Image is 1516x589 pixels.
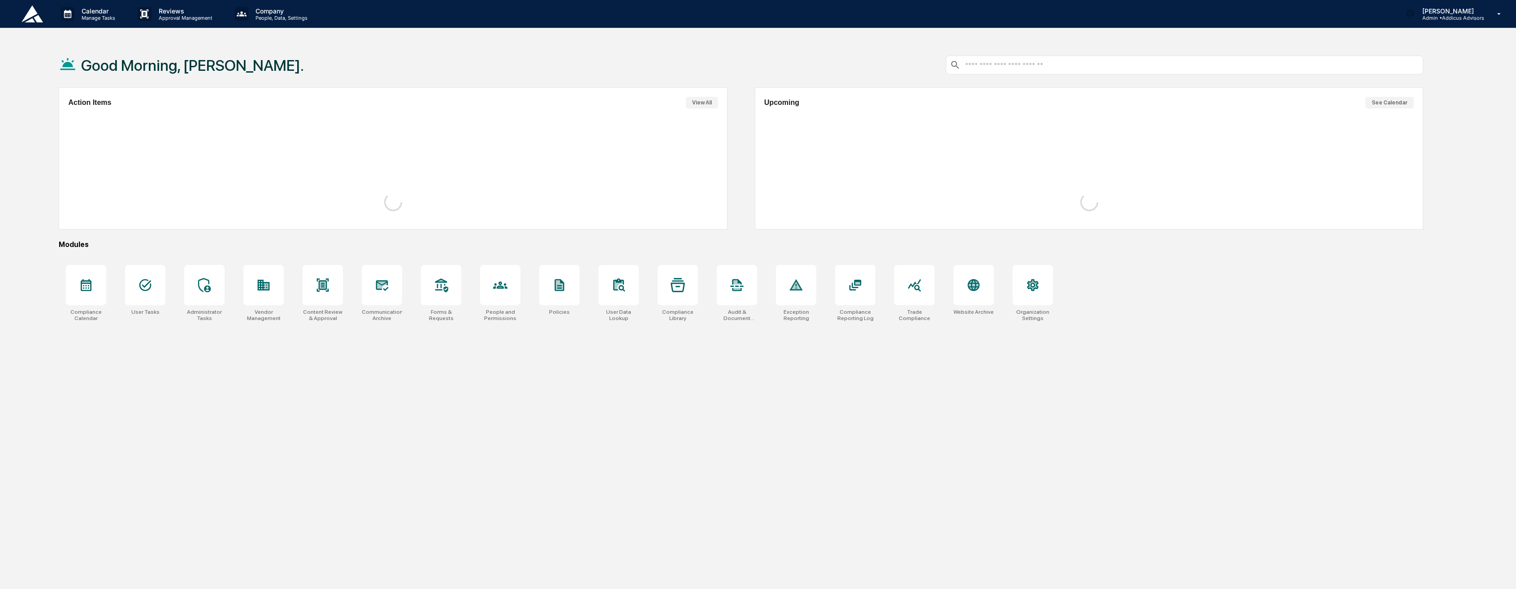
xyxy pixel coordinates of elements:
div: Forms & Requests [421,309,461,321]
p: Admin • Addicus Advisors [1415,15,1484,21]
div: Modules [59,240,1423,249]
p: Manage Tasks [74,15,120,21]
div: Organization Settings [1013,309,1053,321]
div: Administrator Tasks [184,309,225,321]
div: Compliance Reporting Log [835,309,875,321]
div: Audit & Document Logs [717,309,757,321]
p: Reviews [152,7,217,15]
div: Content Review & Approval [303,309,343,321]
div: User Tasks [131,309,160,315]
p: [PERSON_NAME] [1415,7,1484,15]
button: See Calendar [1365,97,1414,108]
p: Approval Management [152,15,217,21]
div: Communications Archive [362,309,402,321]
h2: Action Items [68,99,111,107]
button: View All [686,97,718,108]
h1: Good Morning, [PERSON_NAME]. [81,56,304,74]
img: logo [22,5,43,22]
div: Exception Reporting [776,309,816,321]
p: Company [248,7,312,15]
div: Policies [549,309,570,315]
p: People, Data, Settings [248,15,312,21]
div: Compliance Library [658,309,698,321]
div: People and Permissions [480,309,520,321]
div: Compliance Calendar [66,309,106,321]
div: Vendor Management [243,309,284,321]
div: Website Archive [953,309,994,315]
p: Calendar [74,7,120,15]
h2: Upcoming [764,99,799,107]
div: User Data Lookup [598,309,639,321]
div: Trade Compliance [894,309,935,321]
